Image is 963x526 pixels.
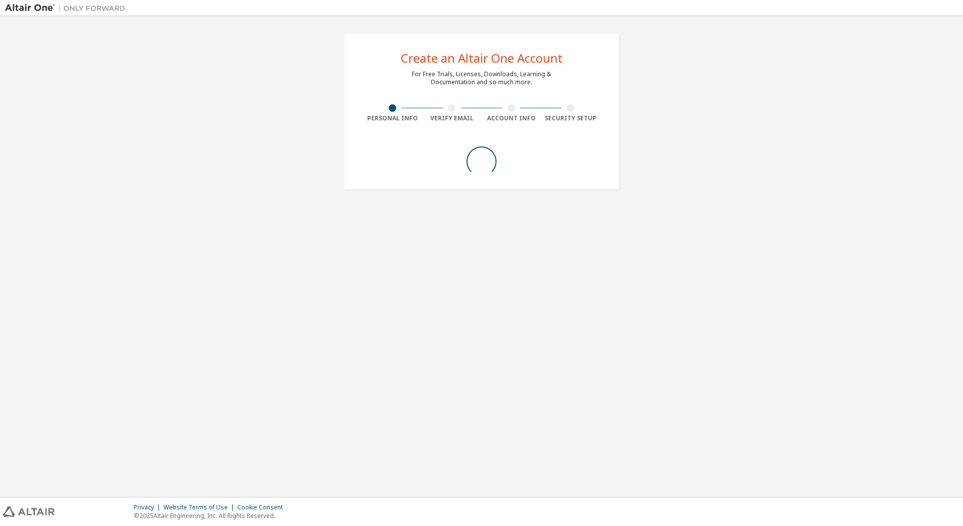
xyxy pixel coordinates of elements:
[541,114,601,122] div: Security Setup
[134,503,164,511] div: Privacy
[134,511,289,520] p: © 2025 Altair Engineering, Inc. All Rights Reserved.
[5,3,130,13] img: Altair One
[481,114,541,122] div: Account Info
[412,70,551,86] div: For Free Trials, Licenses, Downloads, Learning & Documentation and so much more.
[237,503,289,511] div: Cookie Consent
[3,506,55,517] img: altair_logo.svg
[422,114,482,122] div: Verify Email
[401,52,563,64] div: Create an Altair One Account
[363,114,422,122] div: Personal Info
[164,503,237,511] div: Website Terms of Use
